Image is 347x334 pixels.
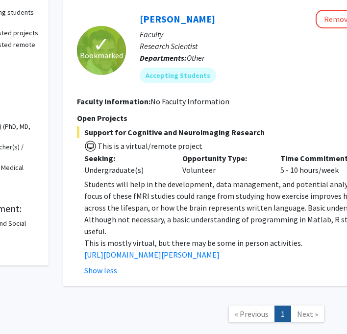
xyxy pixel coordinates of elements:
[175,152,273,176] div: Volunteer
[80,49,123,61] span: Bookmarked
[150,96,229,106] span: No Faculty Information
[140,53,187,63] b: Departments:
[84,264,117,276] button: Show less
[7,290,42,327] iframe: Chat
[140,13,215,25] a: [PERSON_NAME]
[274,306,291,323] a: 1
[228,306,275,323] a: Previous Page
[84,250,220,260] a: [URL][DOMAIN_NAME][PERSON_NAME]
[297,309,318,319] span: Next »
[140,68,216,83] mat-chip: Accepting Students
[97,141,202,151] span: This is a virtual/remote project
[84,152,168,164] p: Seeking:
[93,40,110,49] span: ✓
[187,53,204,63] span: Other
[182,152,266,164] p: Opportunity Type:
[77,96,150,106] b: Faculty Information:
[235,309,269,319] span: « Previous
[84,164,168,176] div: Undergraduate(s)
[291,306,324,323] a: Next Page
